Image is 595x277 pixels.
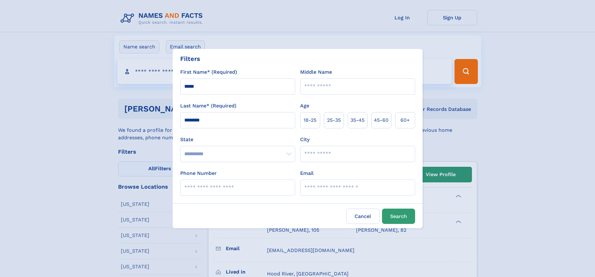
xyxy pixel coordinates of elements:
[327,116,341,124] span: 25‑35
[350,116,364,124] span: 35‑45
[180,170,217,177] label: Phone Number
[300,68,332,76] label: Middle Name
[300,136,310,143] label: City
[304,116,316,124] span: 18‑25
[346,209,379,224] label: Cancel
[180,68,237,76] label: First Name* (Required)
[300,102,309,110] label: Age
[300,170,314,177] label: Email
[180,136,295,143] label: State
[400,116,410,124] span: 60+
[180,54,200,63] div: Filters
[180,102,236,110] label: Last Name* (Required)
[374,116,389,124] span: 45‑60
[382,209,415,224] button: Search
